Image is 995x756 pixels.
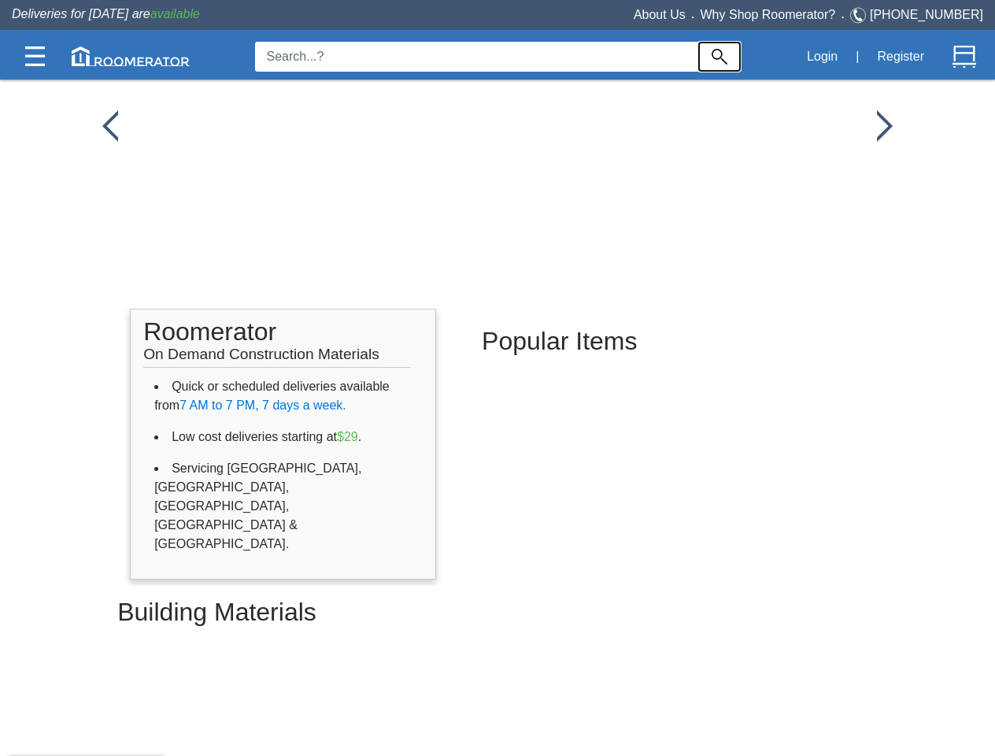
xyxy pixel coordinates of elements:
[117,586,878,639] h2: Building Materials
[143,338,379,362] span: On Demand Construction Materials
[143,309,411,368] h1: Roomerator
[337,430,358,443] span: $29
[870,8,983,21] a: [PHONE_NUMBER]
[850,6,870,25] img: Telephone.svg
[634,8,686,21] a: About Us
[25,46,45,66] img: Categories.svg
[712,49,727,65] img: Search_Icon.svg
[102,110,118,142] img: /app/images/Buttons/favicon.jpg
[179,398,346,412] span: 7 AM to 7 PM, 7 days a week.
[12,7,200,20] span: Deliveries for [DATE] are
[154,371,412,421] li: Quick or scheduled deliveries available from
[868,40,933,73] button: Register
[701,8,836,21] a: Why Shop Roomerator?
[154,453,412,560] li: Servicing [GEOGRAPHIC_DATA], [GEOGRAPHIC_DATA], [GEOGRAPHIC_DATA], [GEOGRAPHIC_DATA] & [GEOGRAPHI...
[154,421,412,453] li: Low cost deliveries starting at .
[798,40,846,73] button: Login
[72,46,190,66] img: roomerator-logo.svg
[952,45,976,69] img: Cart.svg
[846,39,868,74] div: |
[835,13,850,20] span: •
[686,13,701,20] span: •
[255,42,698,72] input: Search...?
[877,110,893,142] img: /app/images/Buttons/favicon.jpg
[482,315,819,368] h2: Popular Items
[150,7,200,20] span: available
